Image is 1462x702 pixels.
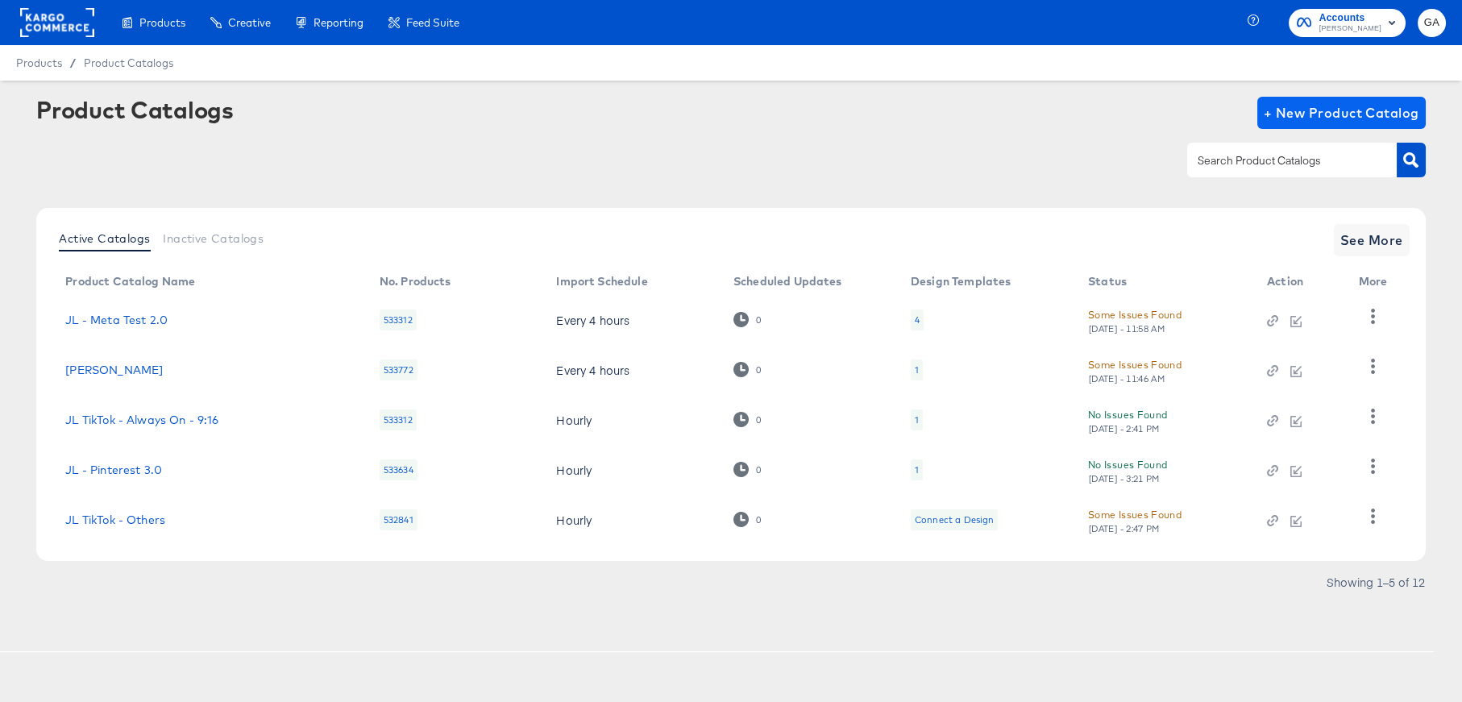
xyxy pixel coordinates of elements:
div: Showing 1–5 of 12 [1326,576,1426,588]
div: 533312 [380,409,417,430]
button: + New Product Catalog [1257,97,1426,129]
a: [PERSON_NAME] [65,363,163,376]
a: JL - Pinterest 3.0 [65,463,162,476]
span: Inactive Catalogs [163,232,264,245]
span: + New Product Catalog [1264,102,1419,124]
a: JL TikTok - Always On - 9:16 [65,413,218,426]
div: No. Products [380,275,451,288]
div: [DATE] - 11:58 AM [1088,323,1165,334]
div: 1 [911,359,923,380]
div: Design Templates [911,275,1011,288]
span: Reporting [314,16,363,29]
a: JL - Meta Test 2.0 [65,314,168,326]
span: Products [139,16,185,29]
button: See More [1334,224,1410,256]
div: 4 [911,309,924,330]
button: Accounts[PERSON_NAME] [1289,9,1406,37]
div: Import Schedule [556,275,647,288]
td: Hourly [543,395,721,445]
div: 0 [755,314,762,326]
span: See More [1340,229,1403,251]
div: 533772 [380,359,417,380]
span: Accounts [1319,10,1381,27]
input: Search Product Catalogs [1194,152,1365,170]
div: Scheduled Updates [733,275,842,288]
div: Product Catalogs [36,97,233,123]
div: 1 [915,363,919,376]
div: Product Catalog Name [65,275,195,288]
td: Every 4 hours [543,295,721,345]
span: Products [16,56,62,69]
div: 0 [733,312,762,327]
td: Every 4 hours [543,345,721,395]
div: 1 [911,459,923,480]
span: Feed Suite [406,16,459,29]
a: Product Catalogs [84,56,173,69]
div: 0 [733,362,762,377]
div: 0 [755,364,762,376]
div: [DATE] - 2:47 PM [1088,523,1161,534]
div: 0 [755,514,762,525]
td: Hourly [543,495,721,545]
div: 532841 [380,509,417,530]
div: 1 [915,413,919,426]
td: Hourly [543,445,721,495]
div: 0 [733,462,762,477]
span: GA [1424,14,1439,32]
th: Status [1075,269,1254,295]
span: [PERSON_NAME] [1319,23,1381,35]
button: Some Issues Found[DATE] - 11:58 AM [1088,306,1182,334]
div: 533312 [380,309,417,330]
div: Connect a Design [911,509,998,530]
div: 4 [915,314,920,326]
div: Some Issues Found [1088,356,1182,373]
button: Some Issues Found[DATE] - 11:46 AM [1088,356,1182,384]
th: Action [1254,269,1346,295]
div: 0 [733,412,762,427]
a: JL TikTok - Others [65,513,165,526]
button: Some Issues Found[DATE] - 2:47 PM [1088,506,1182,534]
div: 533634 [380,459,417,480]
div: Some Issues Found [1088,506,1182,523]
div: 1 [911,409,923,430]
div: [DATE] - 11:46 AM [1088,373,1165,384]
div: Connect a Design [915,513,994,526]
span: Active Catalogs [59,232,150,245]
div: 0 [755,464,762,476]
th: More [1346,269,1407,295]
button: GA [1418,9,1446,37]
span: / [62,56,84,69]
div: Some Issues Found [1088,306,1182,323]
div: 1 [915,463,919,476]
span: Creative [228,16,271,29]
div: 0 [755,414,762,426]
div: 0 [733,512,762,527]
